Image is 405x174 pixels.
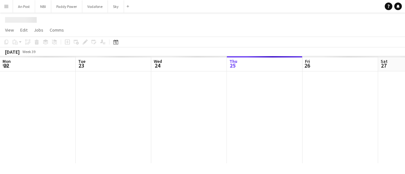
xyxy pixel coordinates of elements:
button: An Post [13,0,35,13]
span: 27 [380,62,388,69]
span: Sat [381,58,388,64]
span: 23 [77,62,85,69]
button: Sky [108,0,124,13]
button: Vodafone [82,0,108,13]
a: Edit [18,26,30,34]
span: Thu [229,58,237,64]
button: Paddy Power [51,0,82,13]
span: Jobs [34,27,43,33]
span: Mon [3,58,11,64]
span: 24 [153,62,162,69]
span: View [5,27,14,33]
span: Edit [20,27,28,33]
a: Jobs [31,26,46,34]
span: Tue [78,58,85,64]
span: 22 [2,62,11,69]
span: 25 [228,62,237,69]
a: View [3,26,16,34]
span: Wed [154,58,162,64]
span: Week 39 [21,49,37,54]
a: Comms [47,26,66,34]
div: [DATE] [5,49,20,55]
span: 26 [304,62,310,69]
button: NBI [35,0,51,13]
span: Comms [50,27,64,33]
span: Fri [305,58,310,64]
